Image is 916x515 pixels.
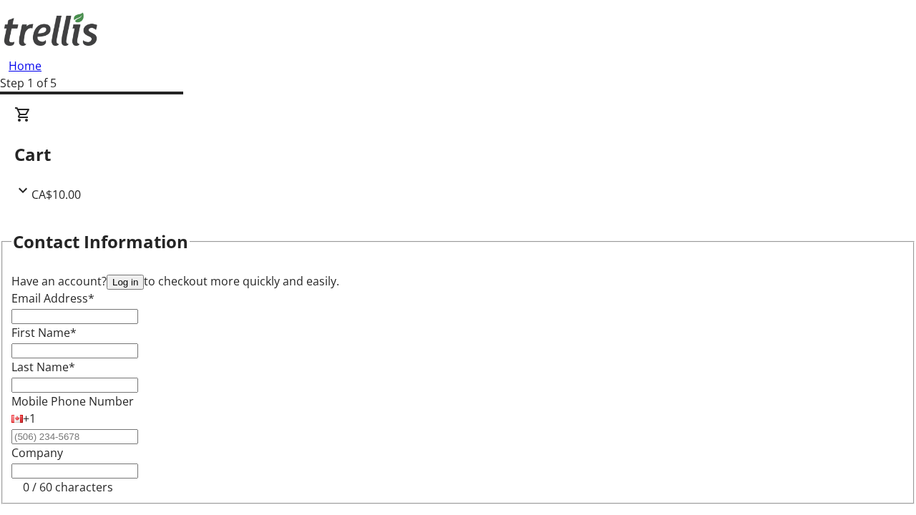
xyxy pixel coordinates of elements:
h2: Cart [14,142,902,167]
div: Have an account? to checkout more quickly and easily. [11,273,905,290]
span: CA$10.00 [31,187,81,202]
label: Last Name* [11,359,75,375]
h2: Contact Information [13,229,188,255]
tr-character-limit: 0 / 60 characters [23,479,113,495]
button: Log in [107,275,144,290]
div: CartCA$10.00 [14,106,902,203]
label: Mobile Phone Number [11,393,134,409]
input: (506) 234-5678 [11,429,138,444]
label: Email Address* [11,290,94,306]
label: Company [11,445,63,461]
label: First Name* [11,325,77,340]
